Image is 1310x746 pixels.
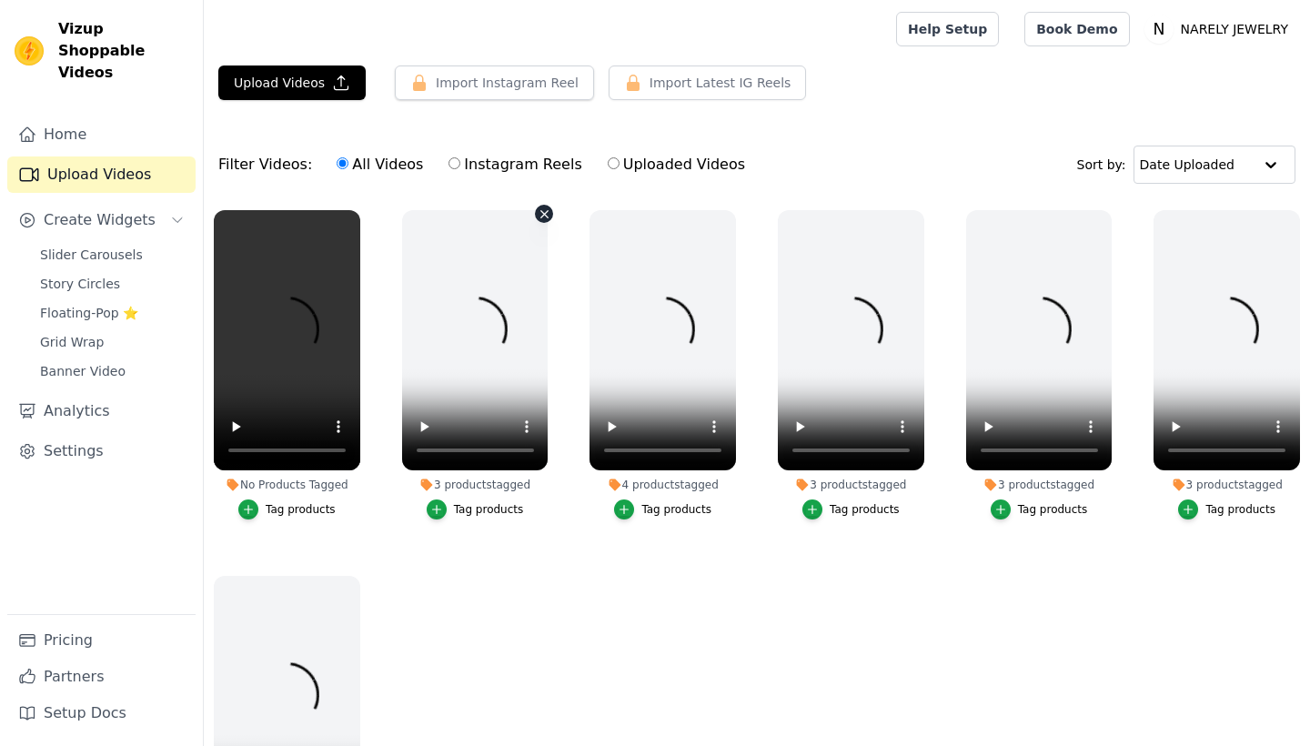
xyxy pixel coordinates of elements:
button: Tag products [238,499,336,519]
div: Tag products [454,502,524,517]
span: Vizup Shoppable Videos [58,18,188,84]
a: Pricing [7,622,196,659]
label: Instagram Reels [448,153,582,176]
div: Sort by: [1077,146,1296,184]
button: Tag products [614,499,711,519]
button: Upload Videos [218,66,366,100]
text: N [1153,20,1164,38]
a: Upload Videos [7,156,196,193]
img: Vizup [15,36,44,66]
div: Tag products [830,502,900,517]
a: Grid Wrap [29,329,196,355]
a: Partners [7,659,196,695]
a: Floating-Pop ⭐ [29,300,196,326]
a: Settings [7,433,196,469]
a: Analytics [7,393,196,429]
div: Tag products [266,502,336,517]
p: NARELY JEWELRY [1174,13,1295,45]
label: All Videos [336,153,424,176]
input: Instagram Reels [448,157,460,169]
button: Tag products [427,499,524,519]
span: Slider Carousels [40,246,143,264]
label: Uploaded Videos [607,153,746,176]
div: Tag products [641,502,711,517]
div: 4 products tagged [589,478,736,492]
a: Banner Video [29,358,196,384]
a: Setup Docs [7,695,196,731]
button: Tag products [802,499,900,519]
div: Tag products [1205,502,1275,517]
button: Tag products [1178,499,1275,519]
button: Import Instagram Reel [395,66,594,100]
button: N NARELY JEWELRY [1144,13,1295,45]
div: 3 products tagged [778,478,924,492]
div: Filter Videos: [218,144,755,186]
button: Video Delete [535,205,553,223]
a: Slider Carousels [29,242,196,267]
div: 3 products tagged [1154,478,1300,492]
a: Book Demo [1024,12,1129,46]
div: 3 products tagged [402,478,549,492]
button: Tag products [991,499,1088,519]
div: No Products Tagged [214,478,360,492]
span: Banner Video [40,362,126,380]
input: Uploaded Videos [608,157,620,169]
div: Tag products [1018,502,1088,517]
a: Story Circles [29,271,196,297]
button: Create Widgets [7,202,196,238]
a: Home [7,116,196,153]
span: Floating-Pop ⭐ [40,304,138,322]
button: Import Latest IG Reels [609,66,807,100]
div: 3 products tagged [966,478,1113,492]
span: Import Latest IG Reels [650,74,791,92]
a: Help Setup [896,12,999,46]
span: Story Circles [40,275,120,293]
input: All Videos [337,157,348,169]
span: Grid Wrap [40,333,104,351]
span: Create Widgets [44,209,156,231]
